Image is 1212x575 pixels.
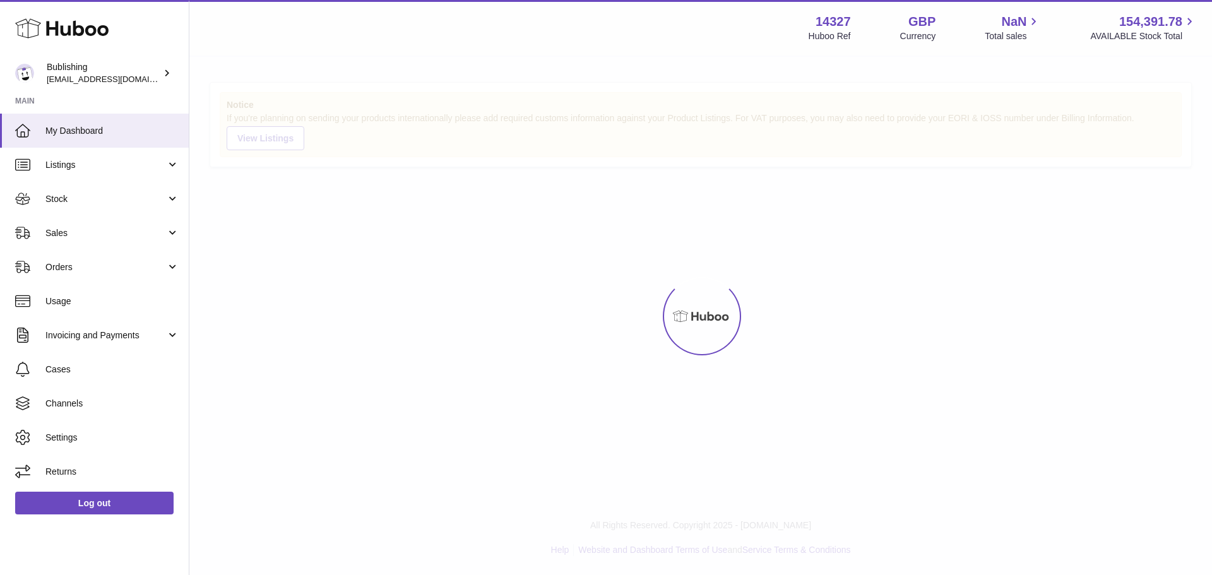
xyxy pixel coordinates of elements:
span: Total sales [985,30,1041,42]
span: [EMAIL_ADDRESS][DOMAIN_NAME] [47,74,186,84]
span: NaN [1001,13,1026,30]
div: Huboo Ref [809,30,851,42]
span: Settings [45,432,179,444]
span: Orders [45,261,166,273]
span: AVAILABLE Stock Total [1090,30,1197,42]
span: Cases [45,364,179,376]
span: Stock [45,193,166,205]
a: Log out [15,492,174,514]
strong: GBP [908,13,936,30]
span: Returns [45,466,179,478]
span: Invoicing and Payments [45,329,166,341]
div: Currency [900,30,936,42]
a: 154,391.78 AVAILABLE Stock Total [1090,13,1197,42]
img: internalAdmin-14327@internal.huboo.com [15,64,34,83]
a: NaN Total sales [985,13,1041,42]
span: Listings [45,159,166,171]
div: Bublishing [47,61,160,85]
span: Channels [45,398,179,410]
span: Sales [45,227,166,239]
span: My Dashboard [45,125,179,137]
strong: 14327 [816,13,851,30]
span: 154,391.78 [1119,13,1182,30]
span: Usage [45,295,179,307]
